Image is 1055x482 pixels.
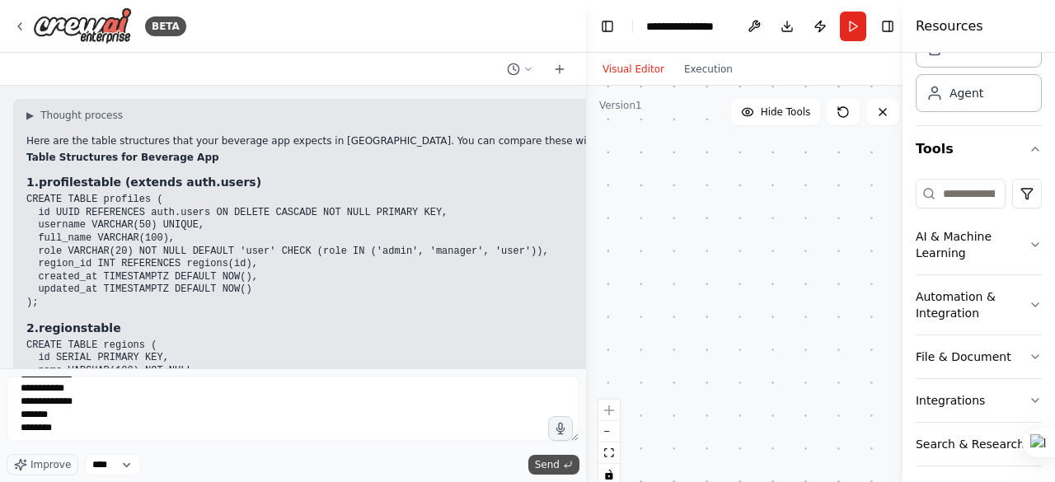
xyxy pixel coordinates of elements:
h3: 1. table (extends auth.users) [26,174,1048,190]
div: Version 1 [599,99,642,112]
button: Execution [674,59,743,79]
span: Improve [30,458,71,471]
button: fit view [598,442,620,464]
span: Send [535,458,560,471]
nav: breadcrumb [646,18,729,35]
button: AI & Machine Learning [916,215,1042,274]
button: Search & Research [916,423,1042,466]
h3: 2. table [26,320,1048,336]
strong: regions [39,321,87,335]
button: File & Document [916,335,1042,378]
p: Here are the table structures that your beverage app expects in [GEOGRAPHIC_DATA]. You can compar... [26,135,1048,148]
div: Crew [916,23,1042,125]
button: Hide left sidebar [596,15,619,38]
code: CREATE TABLE regions ( id SERIAL PRIMARY KEY, name VARCHAR(100) NOT NULL, country VARCHAR(100) NO... [26,339,252,466]
button: Hide right sidebar [876,15,899,38]
button: Tools [916,126,1042,172]
button: Click to speak your automation idea [548,416,573,441]
button: Switch to previous chat [500,59,540,79]
button: Send [528,455,579,475]
button: Integrations [916,379,1042,422]
button: Start a new chat [546,59,573,79]
button: zoom out [598,421,620,442]
button: Automation & Integration [916,275,1042,335]
strong: profiles [39,175,88,189]
span: Hide Tools [761,105,811,119]
button: ▶Thought process [26,109,123,122]
h4: Resources [916,16,983,36]
div: BETA [145,16,186,36]
img: Logo [33,7,132,44]
code: CREATE TABLE profiles ( id UUID REFERENCES auth.users ON DELETE CASCADE NOT NULL PRIMARY KEY, use... [26,194,549,308]
button: Improve [7,454,78,475]
span: Thought process [40,109,123,122]
span: ▶ [26,109,34,122]
strong: Table Structures for Beverage App [26,152,219,163]
button: Visual Editor [593,59,674,79]
button: Hide Tools [731,99,821,125]
div: Agent [949,85,983,101]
